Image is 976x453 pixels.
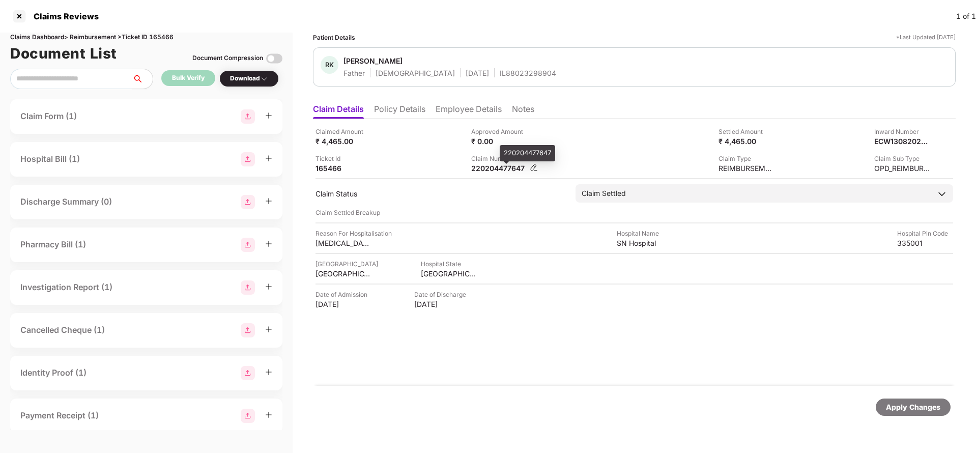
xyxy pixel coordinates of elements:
[471,163,527,173] div: 220204477647
[617,238,673,248] div: SN Hospital
[10,33,282,42] div: Claims Dashboard > Reimbursement > Ticket ID 165466
[315,238,371,248] div: [MEDICAL_DATA] & abdomen pain
[617,229,673,238] div: Hospital Name
[315,208,953,217] div: Claim Settled Breakup
[315,290,371,299] div: Date of Admission
[20,324,105,336] div: Cancelled Cheque (1)
[530,163,538,172] img: svg+xml;base64,PHN2ZyBpZD0iRWRpdC0zMngzMiIgeG1sbnM9Imh0dHA6Ly93d3cudzMub3JnLzIwMDAvc3ZnIiB3aWR0aD...
[265,411,272,418] span: plus
[315,127,371,136] div: Claimed Amount
[315,269,371,278] div: [GEOGRAPHIC_DATA]
[886,402,940,413] div: Apply Changes
[719,154,774,163] div: Claim Type
[20,153,80,165] div: Hospital Bill (1)
[265,326,272,333] span: plus
[471,127,527,136] div: Approved Amount
[260,75,268,83] img: svg+xml;base64,PHN2ZyBpZD0iRHJvcGRvd24tMzJ4MzIiIHhtbG5zPSJodHRwOi8vd3d3LnczLm9yZy8yMDAwL3N2ZyIgd2...
[241,238,255,252] img: svg+xml;base64,PHN2ZyBpZD0iR3JvdXBfMjg4MTMiIGRhdGEtbmFtZT0iR3JvdXAgMjg4MTMiIHhtbG5zPSJodHRwOi8vd3...
[265,155,272,162] span: plus
[241,323,255,337] img: svg+xml;base64,PHN2ZyBpZD0iR3JvdXBfMjg4MTMiIGRhdGEtbmFtZT0iR3JvdXAgMjg4MTMiIHhtbG5zPSJodHRwOi8vd3...
[241,280,255,295] img: svg+xml;base64,PHN2ZyBpZD0iR3JvdXBfMjg4MTMiIGRhdGEtbmFtZT0iR3JvdXAgMjg4MTMiIHhtbG5zPSJodHRwOi8vd3...
[265,112,272,119] span: plus
[265,197,272,205] span: plus
[719,163,774,173] div: REIMBURSEMENT
[897,238,953,248] div: 335001
[20,238,86,251] div: Pharmacy Bill (1)
[172,73,205,83] div: Bulk Verify
[315,299,371,309] div: [DATE]
[471,154,538,163] div: Claim Number
[315,229,392,238] div: Reason For Hospitalisation
[241,109,255,124] img: svg+xml;base64,PHN2ZyBpZD0iR3JvdXBfMjg4MTMiIGRhdGEtbmFtZT0iR3JvdXAgMjg4MTMiIHhtbG5zPSJodHRwOi8vd3...
[230,74,268,83] div: Download
[874,154,930,163] div: Claim Sub Type
[265,240,272,247] span: plus
[471,136,527,146] div: ₹ 0.00
[10,42,117,65] h1: Document List
[500,145,555,161] div: 220204477647
[266,50,282,67] img: svg+xml;base64,PHN2ZyBpZD0iVG9nZ2xlLTMyeDMyIiB4bWxucz0iaHR0cDovL3d3dy53My5vcmcvMjAwMC9zdmciIHdpZH...
[937,189,947,199] img: downArrowIcon
[241,366,255,380] img: svg+xml;base64,PHN2ZyBpZD0iR3JvdXBfMjg4MTMiIGRhdGEtbmFtZT0iR3JvdXAgMjg4MTMiIHhtbG5zPSJodHRwOi8vd3...
[343,56,403,66] div: [PERSON_NAME]
[436,104,502,119] li: Employee Details
[874,127,930,136] div: Inward Number
[315,163,371,173] div: 165466
[315,259,378,269] div: [GEOGRAPHIC_DATA]
[582,188,626,199] div: Claim Settled
[896,33,956,42] div: *Last Updated [DATE]
[27,11,99,21] div: Claims Reviews
[265,283,272,290] span: plus
[321,56,338,74] div: RK
[315,189,565,199] div: Claim Status
[132,75,153,83] span: search
[315,136,371,146] div: ₹ 4,465.00
[897,229,953,238] div: Hospital Pin Code
[20,366,87,379] div: Identity Proof (1)
[20,195,112,208] div: Discharge Summary (0)
[719,136,774,146] div: ₹ 4,465.00
[374,104,425,119] li: Policy Details
[956,11,976,22] div: 1 of 1
[315,154,371,163] div: Ticket Id
[20,409,99,422] div: Payment Receipt (1)
[343,68,365,78] div: Father
[313,33,355,42] div: Patient Details
[466,68,489,78] div: [DATE]
[265,369,272,376] span: plus
[874,136,930,146] div: ECW13082025000000852
[512,104,534,119] li: Notes
[192,53,263,63] div: Document Compression
[421,259,477,269] div: Hospital State
[421,269,477,278] div: [GEOGRAPHIC_DATA]
[132,69,153,89] button: search
[20,110,77,123] div: Claim Form (1)
[241,152,255,166] img: svg+xml;base64,PHN2ZyBpZD0iR3JvdXBfMjg4MTMiIGRhdGEtbmFtZT0iR3JvdXAgMjg4MTMiIHhtbG5zPSJodHRwOi8vd3...
[376,68,455,78] div: [DEMOGRAPHIC_DATA]
[874,163,930,173] div: OPD_REIMBURSEMENT
[241,409,255,423] img: svg+xml;base64,PHN2ZyBpZD0iR3JvdXBfMjg4MTMiIGRhdGEtbmFtZT0iR3JvdXAgMjg4MTMiIHhtbG5zPSJodHRwOi8vd3...
[313,104,364,119] li: Claim Details
[414,290,470,299] div: Date of Discharge
[500,68,556,78] div: IL88023298904
[414,299,470,309] div: [DATE]
[241,195,255,209] img: svg+xml;base64,PHN2ZyBpZD0iR3JvdXBfMjg4MTMiIGRhdGEtbmFtZT0iR3JvdXAgMjg4MTMiIHhtbG5zPSJodHRwOi8vd3...
[20,281,112,294] div: Investigation Report (1)
[719,127,774,136] div: Settled Amount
